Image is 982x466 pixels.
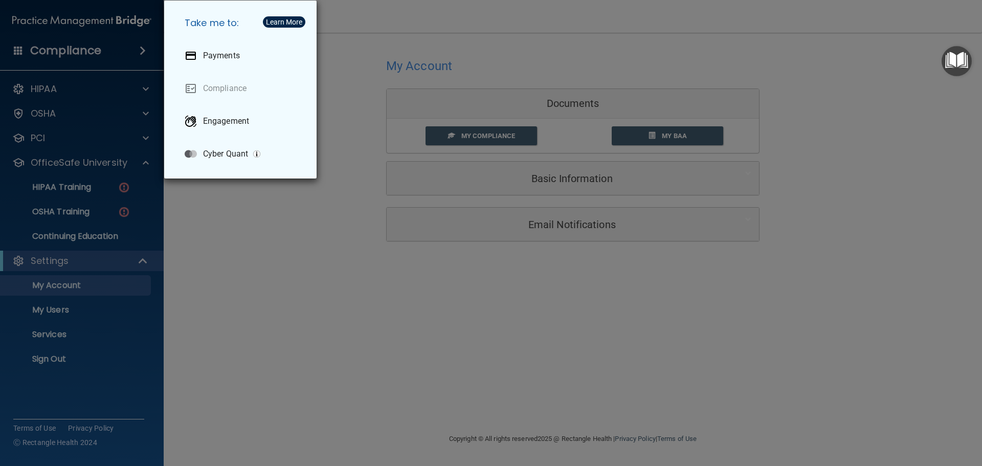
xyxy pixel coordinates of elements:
p: Engagement [203,116,249,126]
p: Cyber Quant [203,149,248,159]
a: Payments [176,41,308,70]
button: Open Resource Center [942,46,972,76]
a: Engagement [176,107,308,136]
a: Compliance [176,74,308,103]
button: Learn More [263,16,305,28]
h5: Take me to: [176,9,308,37]
div: Learn More [266,18,302,26]
a: Cyber Quant [176,140,308,168]
p: Payments [203,51,240,61]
